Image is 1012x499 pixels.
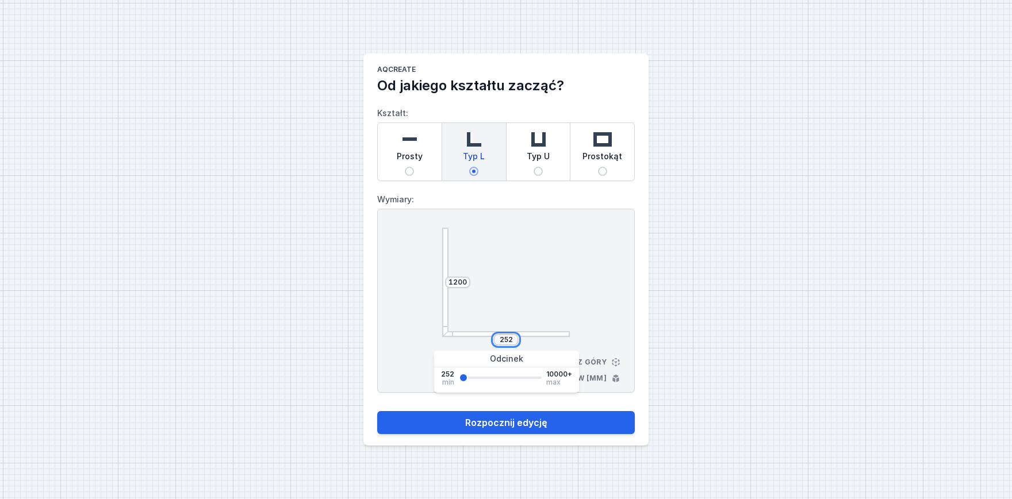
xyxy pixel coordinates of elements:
[398,128,421,151] img: straight.svg
[598,167,607,176] input: Prostokąt
[527,128,550,151] img: u-shaped.svg
[377,76,635,95] h2: Od jakiego kształtu zacząć?
[534,167,543,176] input: Typ U
[377,104,635,181] label: Kształt:
[377,65,635,76] h1: AQcreate
[582,151,622,167] span: Prostokąt
[546,379,561,386] span: max
[397,151,423,167] span: Prosty
[497,335,515,344] input: Wymiar [mm]
[442,379,454,386] span: min
[434,351,579,367] div: Odcinek
[463,151,485,167] span: Typ L
[448,278,467,287] input: Wymiar [mm]
[462,128,485,151] img: l-shaped.svg
[546,370,572,379] span: 10000+
[405,167,414,176] input: Prosty
[441,370,454,379] span: 252
[377,190,635,209] label: Wymiary:
[527,151,550,167] span: Typ U
[591,128,614,151] img: rectangle.svg
[377,411,635,434] button: Rozpocznij edycję
[469,167,478,176] input: Typ L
